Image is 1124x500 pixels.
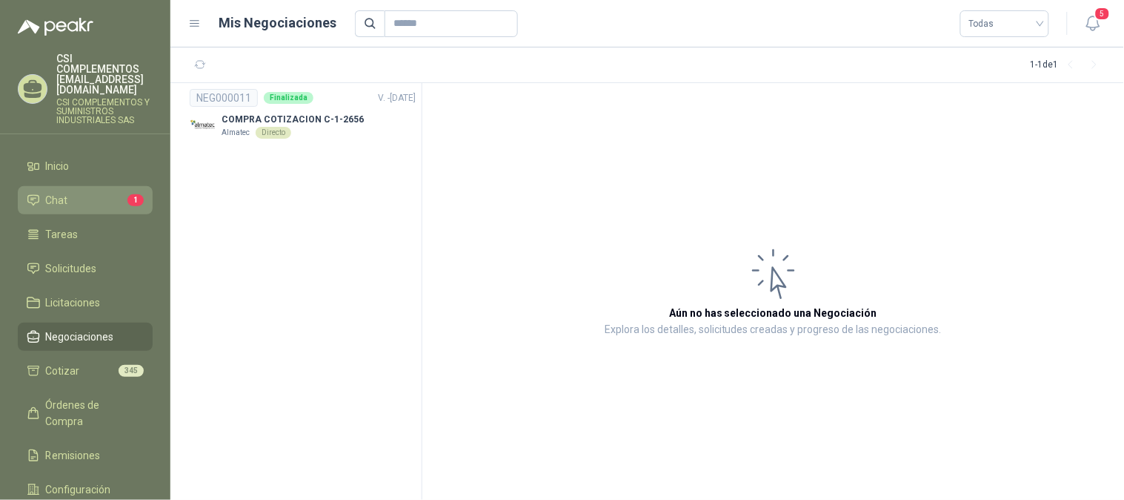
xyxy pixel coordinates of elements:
a: NEG000011FinalizadaV. -[DATE] Company LogoCOMPRA COTIZACION C-1-2656AlmatecDirecto [190,89,416,139]
span: V. - [DATE] [378,93,416,103]
p: CSI COMPLEMENTOS [EMAIL_ADDRESS][DOMAIN_NAME] [56,53,153,95]
img: Company Logo [190,113,216,139]
button: 5 [1080,10,1106,37]
a: Negociaciones [18,323,153,351]
a: Chat1 [18,186,153,214]
span: Negociaciones [46,329,114,345]
div: Directo [256,127,291,139]
p: Almatec [222,127,250,139]
p: CSI COMPLEMENTOS Y SUMINISTROS INDUSTRIALES SAS [56,98,153,125]
span: Remisiones [46,447,101,464]
h1: Mis Negociaciones [219,13,337,33]
div: NEG000011 [190,89,258,107]
span: Todas [969,13,1040,35]
a: Órdenes de Compra [18,391,153,435]
span: Órdenes de Compra [46,397,139,430]
span: 5 [1094,7,1111,21]
a: Remisiones [18,441,153,470]
span: Inicio [46,158,70,174]
span: 1 [127,194,144,206]
span: 345 [119,365,144,377]
span: Solicitudes [46,260,97,277]
div: 1 - 1 de 1 [1031,53,1106,77]
div: Finalizada [264,92,313,104]
h3: Aún no has seleccionado una Negociación [669,305,877,321]
img: Logo peakr [18,18,93,36]
p: COMPRA COTIZACION C-1-2656 [222,113,364,127]
span: Chat [46,192,68,208]
span: Tareas [46,226,79,243]
a: Licitaciones [18,289,153,317]
span: Licitaciones [46,295,101,311]
a: Solicitudes [18,254,153,283]
span: Configuración [46,481,111,498]
span: Cotizar [46,363,80,379]
a: Cotizar345 [18,357,153,385]
a: Inicio [18,152,153,180]
p: Explora los detalles, solicitudes creadas y progreso de las negociaciones. [605,321,942,339]
a: Tareas [18,220,153,249]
